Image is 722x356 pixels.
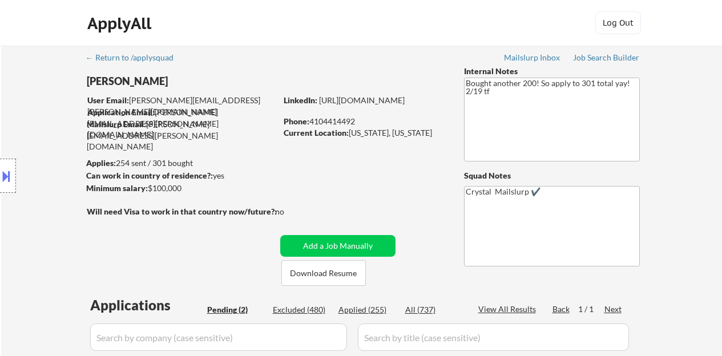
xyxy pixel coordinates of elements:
input: Search by title (case sensitive) [358,323,629,351]
input: Search by company (case sensitive) [90,323,347,351]
div: 1 / 1 [578,304,604,315]
a: Mailslurp Inbox [504,53,561,64]
a: Job Search Builder [573,53,640,64]
strong: Phone: [284,116,309,126]
div: 4104414492 [284,116,445,127]
button: Log Out [595,11,641,34]
div: Mailslurp Inbox [504,54,561,62]
div: Squad Notes [464,170,640,181]
div: ← Return to /applysquad [86,54,184,62]
div: View All Results [478,304,539,315]
div: no [275,206,308,217]
div: Internal Notes [464,66,640,77]
div: Applied (255) [338,304,396,315]
div: Applications [90,298,203,312]
div: ApplyAll [87,14,155,33]
div: Pending (2) [207,304,264,315]
strong: Current Location: [284,128,349,137]
div: All (737) [405,304,462,315]
div: Job Search Builder [573,54,640,62]
div: Next [604,304,623,315]
a: ← Return to /applysquad [86,53,184,64]
div: [US_STATE], [US_STATE] [284,127,445,139]
a: [URL][DOMAIN_NAME] [319,95,405,105]
button: Download Resume [281,260,366,286]
div: Excluded (480) [273,304,330,315]
div: Back [552,304,571,315]
strong: LinkedIn: [284,95,317,105]
button: Add a Job Manually [280,235,396,257]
